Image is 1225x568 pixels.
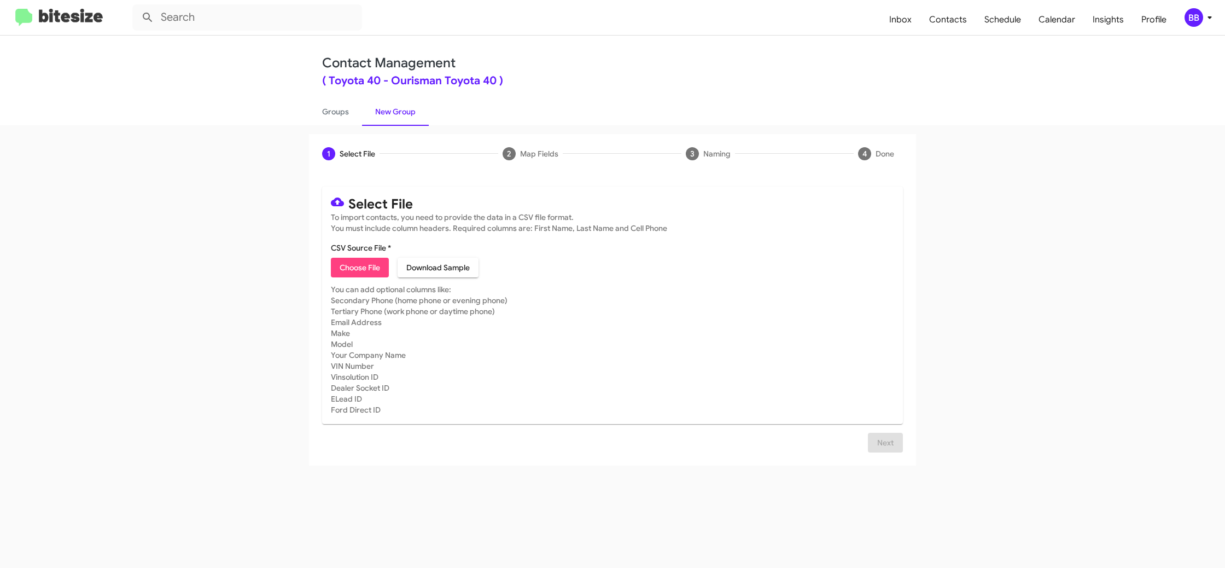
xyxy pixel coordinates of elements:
button: Choose File [331,258,389,277]
a: Insights [1084,4,1133,36]
mat-card-title: Select File [331,195,894,210]
label: CSV Source File * [331,242,391,253]
input: Search [132,4,362,31]
span: Download Sample [406,258,470,277]
button: BB [1175,8,1213,27]
button: Download Sample [398,258,479,277]
a: New Group [362,97,429,126]
a: Contact Management [322,55,456,71]
div: BB [1185,8,1203,27]
a: Calendar [1030,4,1084,36]
a: Profile [1133,4,1175,36]
a: Groups [309,97,362,126]
a: Schedule [976,4,1030,36]
span: Choose File [340,258,380,277]
mat-card-subtitle: You can add optional columns like: Secondary Phone (home phone or evening phone) Tertiary Phone (... [331,284,894,415]
button: Next [868,433,903,453]
div: ( Toyota 40 - Ourisman Toyota 40 ) [322,76,903,86]
mat-card-subtitle: To import contacts, you need to provide the data in a CSV file format. You must include column he... [331,212,894,234]
a: Inbox [880,4,920,36]
span: Next [877,433,894,453]
a: Contacts [920,4,976,36]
